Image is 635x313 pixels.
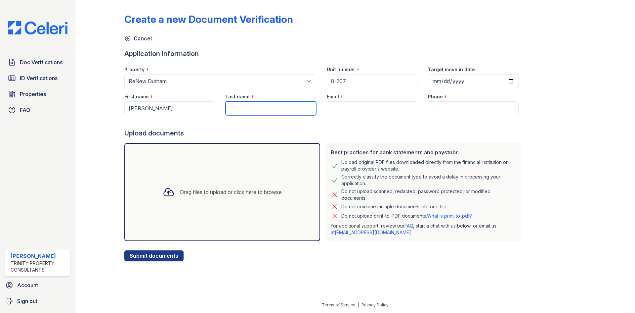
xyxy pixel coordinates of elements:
label: Target move in date [428,66,475,73]
span: Account [17,281,38,289]
a: FAQ [5,103,70,117]
a: Sign out [3,294,73,308]
div: Trinity Property Consultants [11,260,67,273]
label: First name [124,93,149,100]
div: [PERSON_NAME] [11,252,67,260]
p: Do not upload print-to-PDF documents. [341,213,472,219]
label: Phone [428,93,443,100]
label: Property [124,66,145,73]
a: Terms of Service [322,302,356,307]
div: Application information [124,49,524,58]
button: Submit documents [124,250,184,261]
div: Do not combine multiple documents into one file. [341,203,447,211]
a: [EMAIL_ADDRESS][DOMAIN_NAME] [335,230,411,235]
div: Upload original PDF files downloaded directly from the financial institution or payroll provider’... [341,159,516,172]
div: Best practices for bank statements and paystubs [331,148,516,156]
div: | [358,302,359,307]
div: Drag files to upload or click here to browse [180,188,282,196]
div: Create a new Document Verification [124,13,293,25]
span: Properties [20,90,46,98]
label: Last name [226,93,250,100]
a: What is print-to-pdf? [427,213,472,219]
p: For additional support, review our , start a chat with us below, or email us at [331,223,516,236]
a: ID Verifications [5,72,70,85]
a: Cancel [124,34,152,42]
div: Do not upload scanned, redacted, password protected, or modified documents. [341,188,516,201]
a: Privacy Policy [361,302,389,307]
img: CE_Logo_Blue-a8612792a0a2168367f1c8372b55b34899dd931a85d93a1a3d3e32e68fde9ad4.png [3,21,73,34]
a: Account [3,279,73,292]
div: Upload documents [124,129,524,138]
a: FAQ [404,223,413,229]
span: FAQ [20,106,30,114]
div: Correctly classify the document type to avoid a delay in processing your application. [341,174,516,187]
span: Sign out [17,297,37,305]
a: Doc Verifications [5,56,70,69]
label: Email [327,93,339,100]
span: Doc Verifications [20,58,63,66]
label: Unit number [327,66,355,73]
a: Properties [5,87,70,101]
span: ID Verifications [20,74,58,82]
